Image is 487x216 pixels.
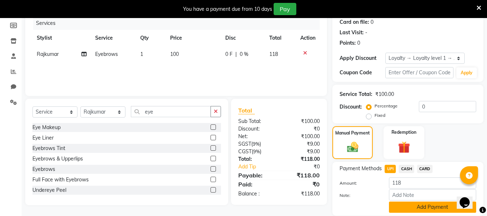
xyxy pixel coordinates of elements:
input: Amount [389,177,476,189]
div: ( ) [233,140,279,148]
div: ₹100.00 [279,133,325,140]
span: CARD [417,165,433,173]
label: Note: [334,192,383,199]
div: Paid: [233,180,279,189]
div: Discount: [340,103,362,111]
label: Amount: [334,180,383,186]
th: Qty [136,30,166,46]
div: Eyebrows Tint [32,145,65,152]
div: Discount: [233,125,279,133]
button: Add Payment [389,202,476,213]
span: 9% [253,149,260,154]
th: Stylist [32,30,91,46]
span: SGST [238,141,251,147]
div: Total: [233,155,279,163]
th: Disc [221,30,265,46]
div: Eyebrows [32,166,55,173]
div: You have a payment due from 10 days [183,5,272,13]
div: Net: [233,133,279,140]
div: - [365,29,367,36]
label: Percentage [375,103,398,109]
iframe: chat widget [457,187,480,209]
img: _gift.svg [394,140,414,155]
div: ₹0 [279,180,325,189]
div: Balance : [233,190,279,198]
div: Points: [340,39,356,47]
span: 1 [140,51,143,57]
th: Price [166,30,221,46]
div: Services [33,17,325,30]
input: Add Note [389,189,476,200]
th: Total [265,30,296,46]
span: UPI [385,165,396,173]
div: Sub Total: [233,118,279,125]
div: Card on file: [340,18,369,26]
div: ₹100.00 [375,91,394,98]
span: 118 [269,51,278,57]
span: 0 % [240,50,248,58]
span: CGST [238,148,252,155]
span: Total [238,107,255,114]
span: Eyebrows [95,51,118,57]
div: Undereye Peel [32,186,66,194]
input: Enter Offer / Coupon Code [385,67,453,78]
div: Coupon Code [340,69,385,76]
div: Full Face with Eyebrows [32,176,89,184]
input: Search or Scan [131,106,211,117]
span: 0 F [225,50,233,58]
div: ( ) [233,148,279,155]
th: Action [296,30,320,46]
div: Last Visit: [340,29,364,36]
span: 9% [253,141,260,147]
div: ₹9.00 [279,148,325,155]
label: Redemption [391,129,416,136]
button: Apply [456,67,477,78]
th: Service [91,30,136,46]
div: Apply Discount [340,54,385,62]
label: Fixed [375,112,385,119]
div: ₹9.00 [279,140,325,148]
div: ₹0 [279,125,325,133]
div: 0 [371,18,373,26]
div: Eye Makeup [32,124,61,131]
div: Eyebrows & Upperlips [32,155,83,163]
div: 0 [357,39,360,47]
span: CASH [399,165,414,173]
div: ₹118.00 [279,190,325,198]
div: Eye Liner [32,134,54,142]
div: Service Total: [340,91,372,98]
div: Payable: [233,171,279,180]
a: Add Tip [233,163,287,171]
img: _cash.svg [344,141,362,154]
label: Manual Payment [335,130,370,136]
span: Rajkumar [37,51,59,57]
div: ₹118.00 [279,171,325,180]
span: | [235,50,237,58]
span: 100 [170,51,179,57]
div: ₹0 [287,163,326,171]
div: ₹100.00 [279,118,325,125]
span: Payment Methods [340,165,382,172]
button: Pay [274,3,296,15]
div: ₹118.00 [279,155,325,163]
